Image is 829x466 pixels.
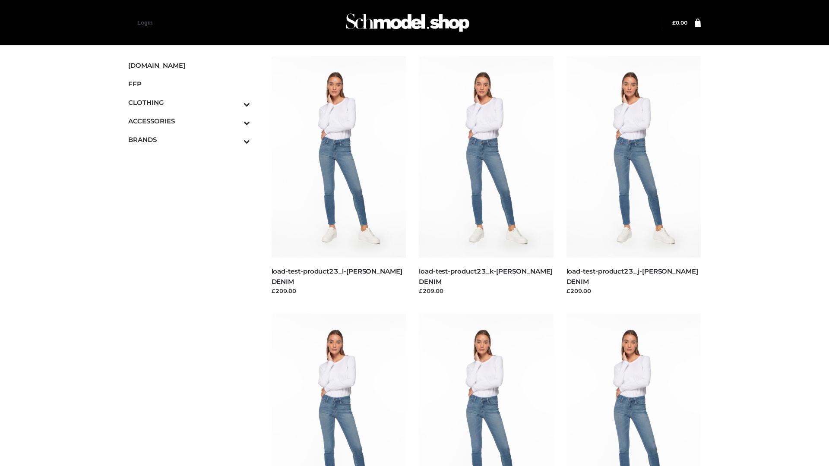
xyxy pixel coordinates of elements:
button: Toggle Submenu [220,112,250,130]
a: BRANDSToggle Submenu [128,130,250,149]
button: Toggle Submenu [220,93,250,112]
span: CLOTHING [128,98,250,107]
a: load-test-product23_l-[PERSON_NAME] DENIM [272,267,402,285]
a: Login [137,19,152,26]
a: [DOMAIN_NAME] [128,56,250,75]
span: BRANDS [128,135,250,145]
div: £209.00 [272,287,406,295]
span: FFP [128,79,250,89]
button: Toggle Submenu [220,130,250,149]
span: ACCESSORIES [128,116,250,126]
a: CLOTHINGToggle Submenu [128,93,250,112]
img: Schmodel Admin 964 [343,6,472,40]
a: ACCESSORIESToggle Submenu [128,112,250,130]
span: [DOMAIN_NAME] [128,60,250,70]
bdi: 0.00 [672,19,687,26]
a: load-test-product23_k-[PERSON_NAME] DENIM [419,267,552,285]
a: load-test-product23_j-[PERSON_NAME] DENIM [566,267,698,285]
a: £0.00 [672,19,687,26]
a: FFP [128,75,250,93]
div: £209.00 [566,287,701,295]
span: £ [672,19,676,26]
div: £209.00 [419,287,554,295]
